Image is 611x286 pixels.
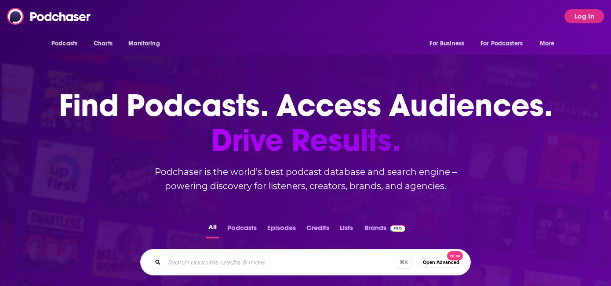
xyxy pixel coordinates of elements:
[128,37,160,50] span: Monitoring
[206,221,219,238] button: All
[265,221,298,238] button: Episodes
[429,37,464,50] span: For Business
[225,221,259,238] button: Podcasts
[164,255,396,269] input: Search podcasts, credits, & more...
[564,9,604,23] button: Log In
[51,37,77,50] span: Podcasts
[396,256,412,269] span: ⌘ K
[390,225,405,232] img: Podchaser Pro
[130,165,481,193] h2: Podchaser is the world’s best podcast database and search engine – powering discovery for listene...
[59,88,553,158] h1: Find Podcasts. Access Audiences.
[94,37,113,50] span: Charts
[419,257,463,267] button: Open AdvancedNew
[122,35,171,52] button: open menu
[304,221,332,238] button: Credits
[88,35,118,52] a: Charts
[140,249,471,275] div: Search podcasts, credits, & more...
[59,123,553,158] span: Drive Results.
[480,37,523,50] span: For Podcasters
[447,251,463,260] span: New
[45,35,89,52] button: open menu
[534,35,566,52] button: open menu
[423,35,475,52] button: open menu
[475,35,535,52] button: open menu
[364,221,405,238] a: BrandsPodchaser Pro
[7,8,91,25] img: Podchaser - Follow, Share and Rate Podcasts
[540,37,555,50] span: More
[337,221,356,238] button: Lists
[423,260,459,265] span: Open Advanced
